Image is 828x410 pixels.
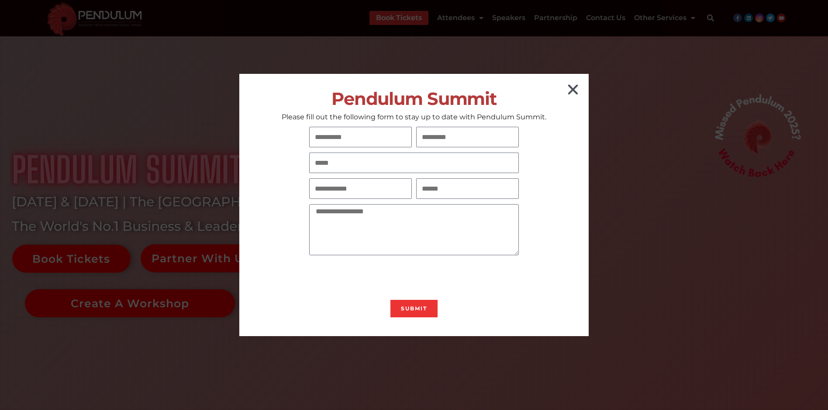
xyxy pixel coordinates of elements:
[239,89,589,108] h2: Pendulum Summit
[390,300,438,317] button: Submit
[239,112,589,122] p: Please fill out the following form to stay up to date with Pendulum Summit.
[309,261,442,295] iframe: reCAPTCHA
[566,83,580,97] a: Close
[401,306,427,311] span: Submit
